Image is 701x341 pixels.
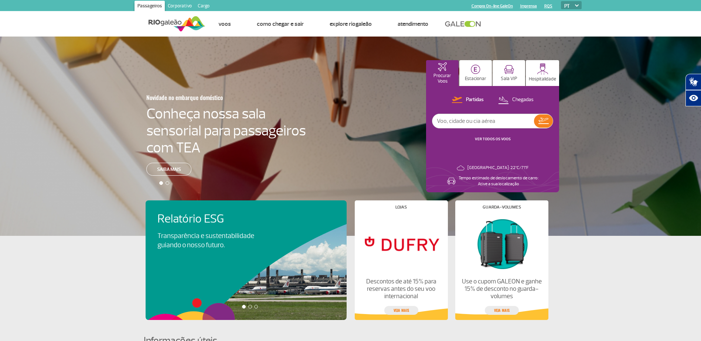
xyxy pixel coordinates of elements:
a: Atendimento [398,20,428,28]
img: hospitality.svg [537,63,548,75]
a: RQS [544,4,552,8]
a: VER TODOS OS VOOS [475,137,511,141]
p: Descontos de até 15% para reservas antes do seu voo internacional [361,278,441,300]
p: Hospitalidade [529,76,556,82]
button: Abrir recursos assistivos. [685,90,701,106]
p: [GEOGRAPHIC_DATA]: 22°C/71°F [467,165,528,171]
p: Procurar Voos [430,73,455,84]
input: Voo, cidade ou cia aérea [432,114,534,128]
a: Saiba mais [146,163,191,176]
p: Estacionar [465,76,486,82]
a: Relatório ESGTransparência e sustentabilidade guiando o nosso futuro. [157,212,335,250]
a: Corporativo [165,1,195,13]
img: Lojas [361,215,441,272]
button: Chegadas [496,95,536,105]
img: vipRoom.svg [504,65,514,74]
a: veja mais [485,306,519,315]
button: Abrir tradutor de língua de sinais. [685,74,701,90]
div: Plugin de acessibilidade da Hand Talk. [685,74,701,106]
img: carParkingHome.svg [471,65,480,74]
p: Sala VIP [501,76,517,82]
img: Guarda-volumes [461,215,542,272]
h4: Lojas [395,205,407,209]
h3: Novidade no embarque doméstico [146,90,270,105]
button: Partidas [450,95,486,105]
p: Transparência e sustentabilidade guiando o nosso futuro. [157,231,262,250]
a: Compra On-line GaleOn [472,4,513,8]
button: Hospitalidade [526,60,559,86]
h4: Conheça nossa sala sensorial para passageiros com TEA [146,105,306,156]
button: VER TODOS OS VOOS [473,136,513,142]
p: Chegadas [512,96,534,103]
a: veja mais [384,306,418,315]
p: Tempo estimado de deslocamento de carro: Ative a sua localização [459,175,538,187]
h4: Relatório ESG [157,212,275,226]
button: Sala VIP [493,60,525,86]
a: Passageiros [135,1,165,13]
p: Partidas [466,96,484,103]
button: Procurar Voos [426,60,459,86]
a: Imprensa [520,4,537,8]
button: Estacionar [459,60,492,86]
a: Cargo [195,1,212,13]
h4: Guarda-volumes [483,205,521,209]
p: Use o cupom GALEON e ganhe 15% de desconto no guarda-volumes [461,278,542,300]
a: Como chegar e sair [257,20,304,28]
img: airplaneHomeActive.svg [438,62,447,71]
a: Voos [218,20,231,28]
a: Explore RIOgaleão [330,20,372,28]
